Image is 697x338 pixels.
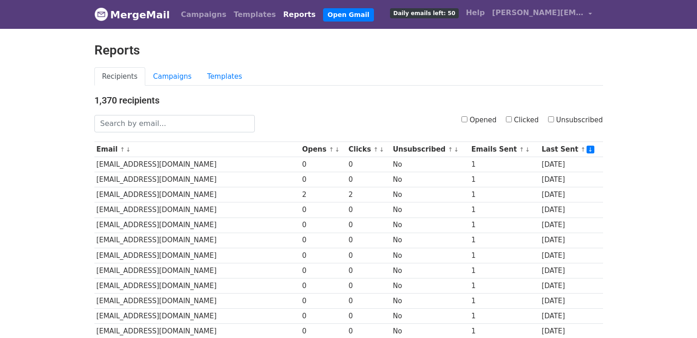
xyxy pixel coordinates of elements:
[145,67,199,86] a: Campaigns
[390,278,469,293] td: No
[469,248,539,263] td: 1
[539,309,603,324] td: [DATE]
[94,248,300,263] td: [EMAIL_ADDRESS][DOMAIN_NAME]
[469,157,539,172] td: 1
[126,146,131,153] a: ↓
[390,202,469,218] td: No
[373,146,379,153] a: ↑
[300,157,346,172] td: 0
[300,294,346,309] td: 0
[548,115,603,125] label: Unsubscribed
[539,142,603,157] th: Last Sent
[469,218,539,233] td: 1
[94,294,300,309] td: [EMAIL_ADDRESS][DOMAIN_NAME]
[488,4,596,25] a: [PERSON_NAME][EMAIL_ADDRESS][DOMAIN_NAME]
[94,95,603,106] h4: 1,370 recipients
[300,172,346,187] td: 0
[300,248,346,263] td: 0
[469,187,539,202] td: 1
[539,202,603,218] td: [DATE]
[94,43,603,58] h2: Reports
[94,157,300,172] td: [EMAIL_ADDRESS][DOMAIN_NAME]
[94,233,300,248] td: [EMAIL_ADDRESS][DOMAIN_NAME]
[346,278,391,293] td: 0
[539,218,603,233] td: [DATE]
[469,233,539,248] td: 1
[390,218,469,233] td: No
[519,146,524,153] a: ↑
[300,278,346,293] td: 0
[390,263,469,278] td: No
[461,116,467,122] input: Opened
[390,187,469,202] td: No
[492,7,584,18] span: [PERSON_NAME][EMAIL_ADDRESS][DOMAIN_NAME]
[390,233,469,248] td: No
[346,248,391,263] td: 0
[581,146,586,153] a: ↑
[300,233,346,248] td: 0
[329,146,334,153] a: ↑
[346,157,391,172] td: 0
[539,157,603,172] td: [DATE]
[94,67,146,86] a: Recipients
[539,172,603,187] td: [DATE]
[548,116,554,122] input: Unsubscribed
[94,5,170,24] a: MergeMail
[300,218,346,233] td: 0
[539,294,603,309] td: [DATE]
[390,309,469,324] td: No
[346,263,391,278] td: 0
[94,7,108,21] img: MergeMail logo
[94,309,300,324] td: [EMAIL_ADDRESS][DOMAIN_NAME]
[539,278,603,293] td: [DATE]
[390,157,469,172] td: No
[539,248,603,263] td: [DATE]
[506,116,512,122] input: Clicked
[469,278,539,293] td: 1
[346,202,391,218] td: 0
[386,4,462,22] a: Daily emails left: 50
[390,142,469,157] th: Unsubscribed
[469,202,539,218] td: 1
[94,115,255,132] input: Search by email...
[300,142,346,157] th: Opens
[346,309,391,324] td: 0
[525,146,530,153] a: ↓
[390,172,469,187] td: No
[94,187,300,202] td: [EMAIL_ADDRESS][DOMAIN_NAME]
[461,115,497,125] label: Opened
[539,187,603,202] td: [DATE]
[300,187,346,202] td: 2
[379,146,384,153] a: ↓
[346,233,391,248] td: 0
[94,202,300,218] td: [EMAIL_ADDRESS][DOMAIN_NAME]
[539,233,603,248] td: [DATE]
[300,309,346,324] td: 0
[469,294,539,309] td: 1
[390,8,458,18] span: Daily emails left: 50
[94,263,300,278] td: [EMAIL_ADDRESS][DOMAIN_NAME]
[346,187,391,202] td: 2
[454,146,459,153] a: ↓
[469,263,539,278] td: 1
[448,146,453,153] a: ↑
[390,294,469,309] td: No
[346,142,391,157] th: Clicks
[346,294,391,309] td: 0
[300,263,346,278] td: 0
[300,202,346,218] td: 0
[469,172,539,187] td: 1
[462,4,488,22] a: Help
[94,218,300,233] td: [EMAIL_ADDRESS][DOMAIN_NAME]
[335,146,340,153] a: ↓
[280,5,319,24] a: Reports
[469,309,539,324] td: 1
[230,5,280,24] a: Templates
[323,8,374,22] a: Open Gmail
[94,142,300,157] th: Email
[469,142,539,157] th: Emails Sent
[94,278,300,293] td: [EMAIL_ADDRESS][DOMAIN_NAME]
[390,248,469,263] td: No
[346,172,391,187] td: 0
[94,172,300,187] td: [EMAIL_ADDRESS][DOMAIN_NAME]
